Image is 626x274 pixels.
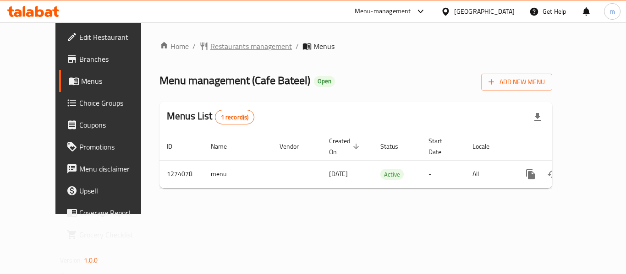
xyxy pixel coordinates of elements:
[210,41,292,52] span: Restaurants management
[159,70,310,91] span: Menu management ( Cafe Bateel )
[380,141,410,152] span: Status
[215,113,254,122] span: 1 record(s)
[159,133,615,188] table: enhanced table
[79,185,153,196] span: Upsell
[380,169,404,180] span: Active
[421,160,465,188] td: -
[211,141,239,152] span: Name
[428,135,454,157] span: Start Date
[329,168,348,180] span: [DATE]
[472,141,501,152] span: Locale
[59,114,160,136] a: Coupons
[167,109,254,124] h2: Menus List
[314,77,335,85] span: Open
[280,141,311,152] span: Vendor
[79,229,153,240] span: Grocery Checklist
[542,163,564,185] button: Change Status
[465,160,512,188] td: All
[314,76,335,87] div: Open
[59,70,160,92] a: Menus
[203,160,272,188] td: menu
[520,163,542,185] button: more
[380,169,404,180] div: Active
[215,110,255,124] div: Total records count
[79,97,153,108] span: Choice Groups
[489,76,545,88] span: Add New Menu
[59,224,160,246] a: Grocery Checklist
[512,133,615,161] th: Actions
[296,41,299,52] li: /
[84,254,98,266] span: 1.0.0
[59,136,160,158] a: Promotions
[79,119,153,130] span: Coupons
[79,207,153,218] span: Coverage Report
[79,54,153,64] span: Branches
[527,106,549,128] div: Export file
[59,180,160,202] a: Upsell
[192,41,196,52] li: /
[81,75,153,86] span: Menus
[159,41,552,52] nav: breadcrumb
[199,41,292,52] a: Restaurants management
[329,135,362,157] span: Created On
[79,32,153,43] span: Edit Restaurant
[481,74,552,91] button: Add New Menu
[159,41,189,52] a: Home
[159,160,203,188] td: 1274078
[59,26,160,48] a: Edit Restaurant
[313,41,335,52] span: Menus
[610,6,615,16] span: m
[79,141,153,152] span: Promotions
[454,6,515,16] div: [GEOGRAPHIC_DATA]
[59,202,160,224] a: Coverage Report
[79,163,153,174] span: Menu disclaimer
[60,254,82,266] span: Version:
[59,158,160,180] a: Menu disclaimer
[355,6,411,17] div: Menu-management
[59,48,160,70] a: Branches
[59,92,160,114] a: Choice Groups
[167,141,184,152] span: ID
